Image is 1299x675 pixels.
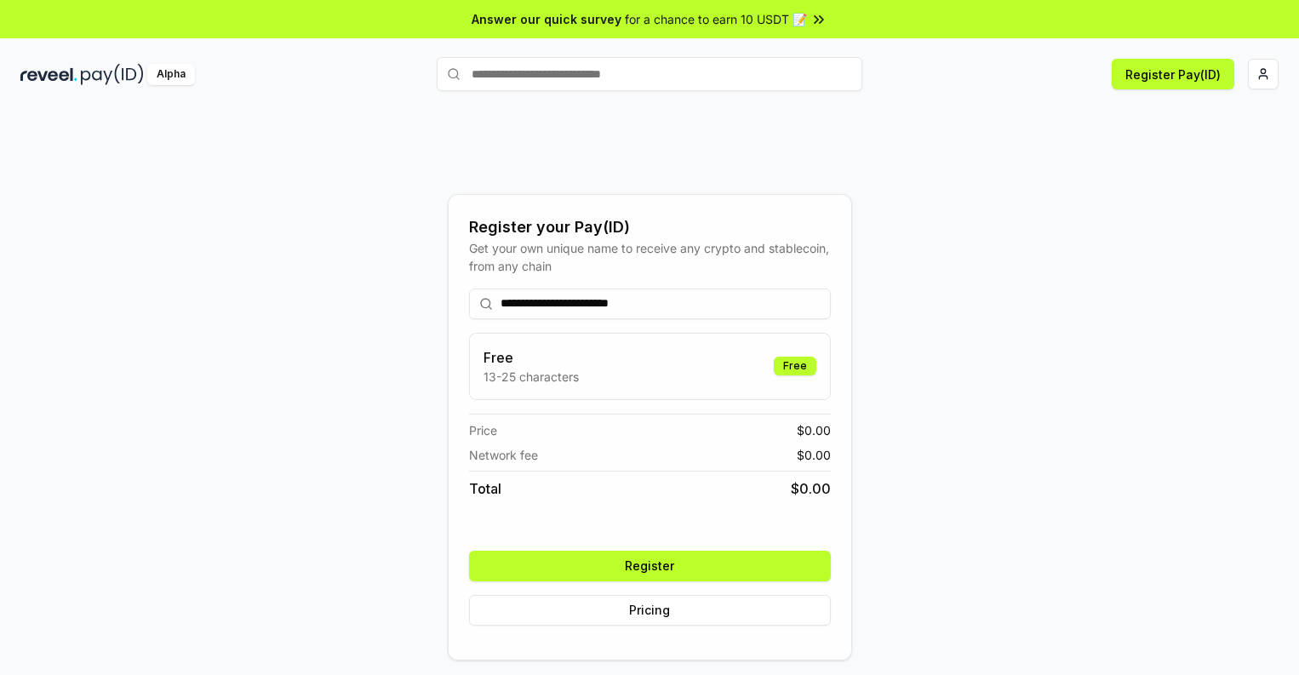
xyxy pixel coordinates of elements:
[774,357,816,375] div: Free
[469,595,831,626] button: Pricing
[1112,59,1234,89] button: Register Pay(ID)
[797,446,831,464] span: $ 0.00
[625,10,807,28] span: for a chance to earn 10 USDT 📝
[484,347,579,368] h3: Free
[469,239,831,275] div: Get your own unique name to receive any crypto and stablecoin, from any chain
[469,421,497,439] span: Price
[147,64,195,85] div: Alpha
[469,551,831,581] button: Register
[472,10,621,28] span: Answer our quick survey
[797,421,831,439] span: $ 0.00
[484,368,579,386] p: 13-25 characters
[20,64,77,85] img: reveel_dark
[469,478,501,499] span: Total
[791,478,831,499] span: $ 0.00
[469,215,831,239] div: Register your Pay(ID)
[81,64,144,85] img: pay_id
[469,446,538,464] span: Network fee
